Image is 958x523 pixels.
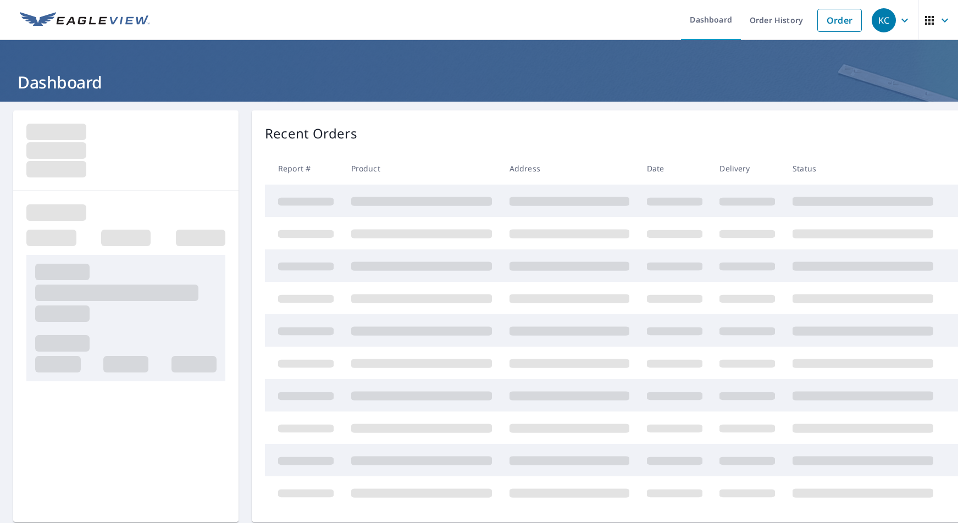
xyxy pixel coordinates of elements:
p: Recent Orders [265,124,357,143]
th: Status [784,152,942,185]
th: Delivery [711,152,784,185]
th: Date [638,152,711,185]
th: Product [342,152,501,185]
th: Report # [265,152,342,185]
div: KC [872,8,896,32]
img: EV Logo [20,12,149,29]
a: Order [817,9,862,32]
th: Address [501,152,638,185]
h1: Dashboard [13,71,945,93]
